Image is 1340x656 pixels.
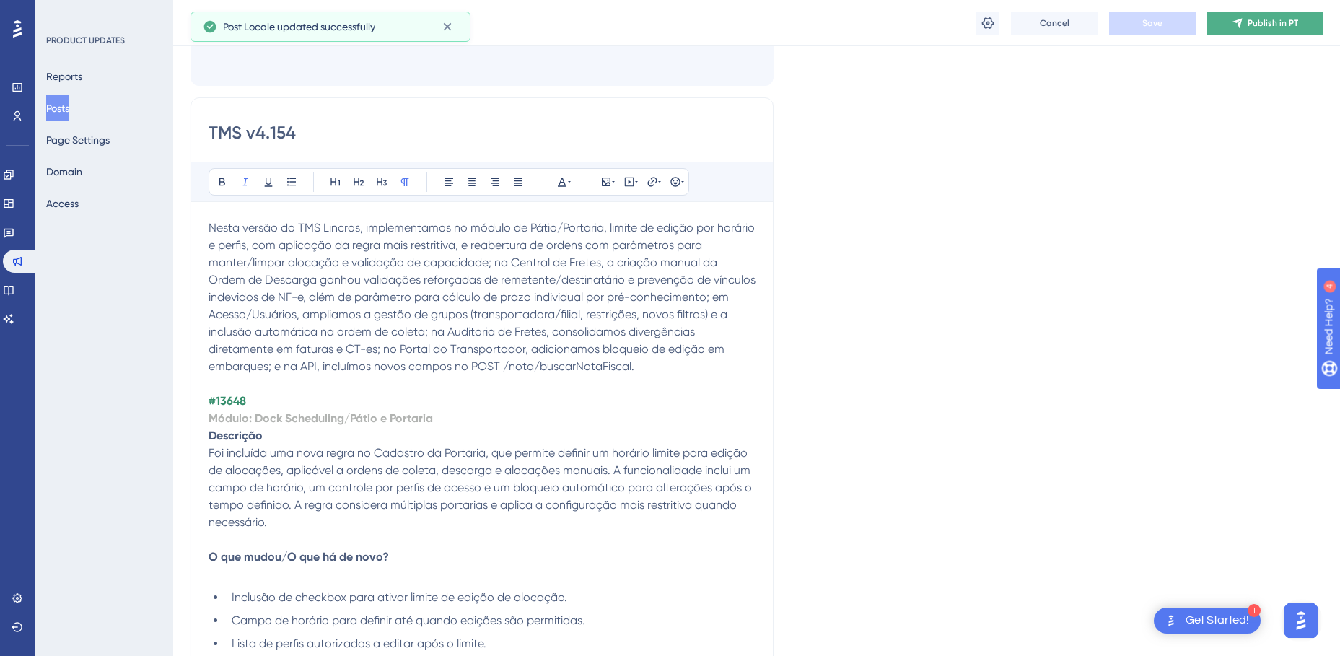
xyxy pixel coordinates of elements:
[46,35,125,46] div: PRODUCT UPDATES
[46,95,69,121] button: Posts
[232,637,486,650] span: Lista de perfis autorizados a editar após o limite.
[209,550,389,564] strong: O que mudou/O que há de novo?
[1011,12,1098,35] button: Cancel
[209,429,263,442] strong: Descrição
[209,394,246,408] strong: #13648
[1186,613,1249,629] div: Get Started!
[209,411,433,425] strong: Módulo: Dock Scheduling/Pátio e Portaria
[209,221,758,373] span: Nesta versão do TMS Lincros, implementamos no módulo de Pátio/Portaria, limite de edição por horá...
[1109,12,1196,35] button: Save
[232,613,585,627] span: Campo de horário para definir até quando edições são permitidas.
[46,159,82,185] button: Domain
[1154,608,1261,634] div: Open Get Started! checklist, remaining modules: 1
[46,191,79,217] button: Access
[1207,12,1323,35] button: Publish in PT
[209,121,756,144] input: Post Title
[1162,612,1180,629] img: launcher-image-alternative-text
[223,18,375,35] span: Post Locale updated successfully
[1248,604,1261,617] div: 1
[46,127,110,153] button: Page Settings
[100,7,105,19] div: 4
[34,4,90,21] span: Need Help?
[232,590,567,604] span: Inclusão de checkbox para ativar limite de edição de alocação.
[1279,599,1323,642] iframe: UserGuiding AI Assistant Launcher
[209,446,755,529] span: Foi incluída uma nova regra no Cadastro da Portaria, que permite definir um horário limite para e...
[1248,17,1298,29] span: Publish in PT
[1040,17,1069,29] span: Cancel
[1142,17,1162,29] span: Save
[46,64,82,89] button: Reports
